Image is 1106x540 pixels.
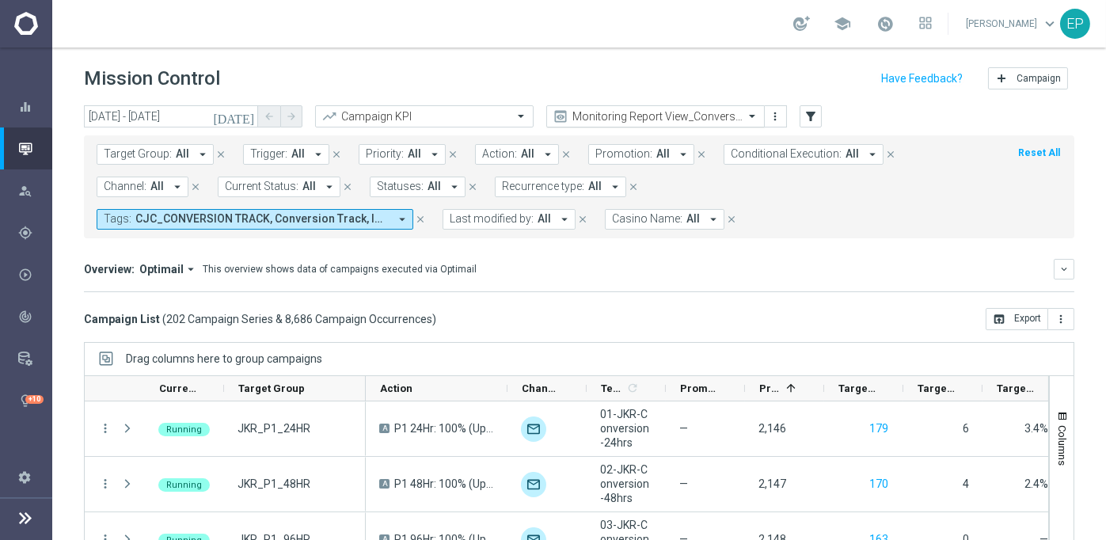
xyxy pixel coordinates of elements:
[868,419,890,439] button: 179
[243,144,329,165] button: Trigger: All arrow_drop_down
[706,212,720,226] i: arrow_drop_down
[84,262,135,276] h3: Overview:
[315,105,534,127] ng-select: Campaign KPI
[85,457,366,512] div: Press SPACE to select this row.
[395,212,409,226] i: arrow_drop_down
[18,268,32,282] i: play_circle_outline
[394,477,494,491] span: P1 48Hr: 100% (Upto $2000) + 25FS
[196,147,210,162] i: arrow_drop_down
[885,149,896,160] i: close
[724,211,739,228] button: close
[694,146,709,163] button: close
[203,262,477,276] div: This overview shows data of campaigns executed via Optimail
[834,15,851,32] span: school
[394,421,494,435] span: P1 24Hr: 100% (Upto $2000) + 25FS
[17,310,52,323] button: track_changes Analyze
[184,262,198,276] i: arrow_drop_down
[18,184,32,198] i: person_search
[1058,264,1070,275] i: keyboard_arrow_down
[680,382,718,394] span: Promotions
[331,149,342,160] i: close
[995,72,1008,85] i: add
[1041,15,1058,32] span: keyboard_arrow_down
[881,73,963,84] input: Have Feedback?
[17,101,52,113] button: equalizer Dashboard
[482,147,517,161] span: Action:
[415,214,426,225] i: close
[342,181,353,192] i: close
[18,310,51,324] div: Analyze
[521,472,546,497] img: Optimail
[475,144,559,165] button: Action: All arrow_drop_down
[18,184,51,198] div: Explore
[98,421,112,435] i: more_vert
[838,382,876,394] span: Targeted Customers
[135,262,203,276] button: Optimail arrow_drop_down
[577,214,588,225] i: close
[538,212,551,226] span: All
[986,312,1074,325] multiple-options-button: Export to CSV
[84,105,258,127] input: Select date range
[166,312,432,326] span: 202 Campaign Series & 8,686 Campaign Occurrences
[311,147,325,162] i: arrow_drop_down
[502,180,584,193] span: Recurrence type:
[557,212,572,226] i: arrow_drop_down
[17,226,52,239] button: gps_fixed Plan
[215,149,226,160] i: close
[628,181,639,192] i: close
[626,178,640,196] button: close
[726,214,737,225] i: close
[17,352,52,365] div: Data Studio
[546,105,765,127] ng-select: Monitoring Report View_Conversion Track
[446,146,460,163] button: close
[98,477,112,491] button: more_vert
[104,180,146,193] span: Channel:
[280,105,302,127] button: arrow_forward
[770,110,782,123] i: more_vert
[302,180,316,193] span: All
[135,212,389,226] span: CJC_CONVERSION TRACK, Conversion Track, IOM_PVC [FR]_Conversion Track, JKR_Conversion Track, JPJ ...
[884,146,898,163] button: close
[865,147,880,162] i: arrow_drop_down
[379,479,390,489] span: A
[17,143,52,155] div: Mission Control
[18,394,32,408] i: lightbulb
[158,421,210,436] colored-tag: Running
[17,184,52,197] button: person_search Explore
[768,107,784,126] button: more_vert
[1017,144,1062,162] button: Reset All
[85,401,366,457] div: Press SPACE to select this row.
[1024,422,1048,435] span: 3.4%
[541,147,555,162] i: arrow_drop_down
[588,144,694,165] button: Promotion: All arrow_drop_down
[800,105,822,127] button: filter_alt
[624,379,639,397] span: Calculate column
[264,111,275,122] i: arrow_back
[340,178,355,196] button: close
[1060,9,1090,39] div: EP
[18,379,51,421] div: Optibot
[18,268,51,282] div: Execute
[322,180,336,194] i: arrow_drop_down
[495,177,626,197] button: Recurrence type: All arrow_drop_down
[1024,477,1048,490] span: 2.4%
[413,211,428,228] button: close
[993,313,1005,325] i: open_in_browser
[213,109,256,124] i: [DATE]
[804,109,818,124] i: filter_alt
[522,382,560,394] span: Channel
[176,147,189,161] span: All
[377,180,424,193] span: Statuses:
[553,108,568,124] i: preview
[97,209,413,230] button: Tags: CJC_CONVERSION TRACK, Conversion Track, IOM_PVC [FR]_Conversion Track, JKR_Conversion Track...
[126,352,322,365] div: Row Groups
[17,470,32,484] i: settings
[166,424,202,435] span: Running
[329,146,344,163] button: close
[600,462,652,505] span: 02-JKR-Conversion-48hrs
[359,144,446,165] button: Priority: All arrow_drop_down
[84,312,436,326] h3: Campaign List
